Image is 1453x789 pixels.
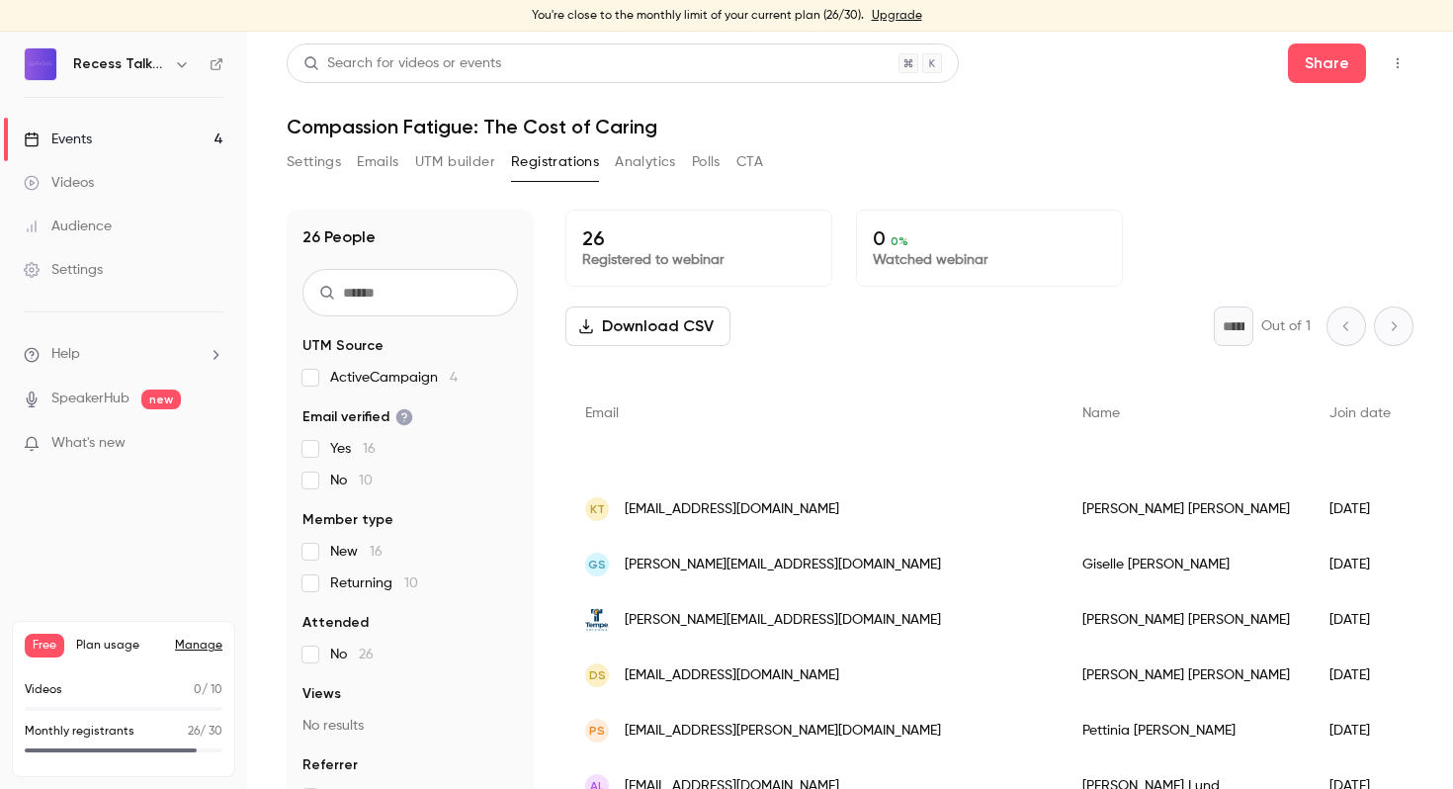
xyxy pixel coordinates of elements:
[589,722,605,740] span: PS
[194,684,202,696] span: 0
[625,499,839,520] span: [EMAIL_ADDRESS][DOMAIN_NAME]
[1288,44,1366,83] button: Share
[625,555,941,575] span: [PERSON_NAME][EMAIL_ADDRESS][DOMAIN_NAME]
[24,344,223,365] li: help-dropdown-opener
[25,48,56,80] img: Recess Talks For Those Who Care
[25,723,134,741] p: Monthly registrants
[625,721,941,742] span: [EMAIL_ADDRESS][PERSON_NAME][DOMAIN_NAME]
[404,576,418,590] span: 10
[302,336,384,356] span: UTM Source
[330,645,374,664] span: No
[873,226,1106,250] p: 0
[589,666,606,684] span: DS
[330,573,418,593] span: Returning
[415,146,495,178] button: UTM builder
[891,234,908,248] span: 0 %
[51,389,129,409] a: SpeakerHub
[1310,592,1410,648] div: [DATE]
[359,474,373,487] span: 10
[1063,482,1310,537] div: [PERSON_NAME] [PERSON_NAME]
[450,371,458,385] span: 4
[330,471,373,490] span: No
[302,755,358,775] span: Referrer
[1063,537,1310,592] div: Giselle [PERSON_NAME]
[24,217,112,236] div: Audience
[1310,703,1410,758] div: [DATE]
[692,146,721,178] button: Polls
[194,681,222,699] p: / 10
[1082,406,1120,420] span: Name
[511,146,599,178] button: Registrations
[873,250,1106,270] p: Watched webinar
[302,510,393,530] span: Member type
[302,684,341,704] span: Views
[1310,537,1410,592] div: [DATE]
[51,344,80,365] span: Help
[302,613,369,633] span: Attended
[1063,648,1310,703] div: [PERSON_NAME] [PERSON_NAME]
[625,665,839,686] span: [EMAIL_ADDRESS][DOMAIN_NAME]
[1310,482,1410,537] div: [DATE]
[141,390,181,409] span: new
[303,53,501,74] div: Search for videos or events
[175,638,222,654] a: Manage
[51,433,126,454] span: What's new
[188,726,200,738] span: 26
[585,406,619,420] span: Email
[302,716,518,736] p: No results
[370,545,383,559] span: 16
[330,542,383,562] span: New
[330,368,458,388] span: ActiveCampaign
[287,146,341,178] button: Settings
[872,8,922,24] a: Upgrade
[582,250,815,270] p: Registered to webinar
[287,115,1413,138] h1: Compassion Fatigue: The Cost of Caring
[565,307,730,346] button: Download CSV
[590,500,605,518] span: KT
[363,442,376,456] span: 16
[357,146,398,178] button: Emails
[615,146,676,178] button: Analytics
[1261,316,1311,336] p: Out of 1
[582,226,815,250] p: 26
[302,225,376,249] h1: 26 People
[1329,406,1391,420] span: Join date
[24,260,103,280] div: Settings
[76,638,163,654] span: Plan usage
[1063,592,1310,648] div: [PERSON_NAME] [PERSON_NAME]
[588,556,606,573] span: GS
[73,54,166,74] h6: Recess Talks For Those Who Care
[625,610,941,631] span: [PERSON_NAME][EMAIL_ADDRESS][DOMAIN_NAME]
[359,648,374,661] span: 26
[736,146,763,178] button: CTA
[302,407,413,427] span: Email verified
[24,130,92,149] div: Events
[1063,703,1310,758] div: Pettinia [PERSON_NAME]
[24,173,94,193] div: Videos
[188,723,222,741] p: / 30
[25,681,62,699] p: Videos
[585,608,609,632] img: tempe.gov
[330,439,376,459] span: Yes
[25,634,64,657] span: Free
[1310,648,1410,703] div: [DATE]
